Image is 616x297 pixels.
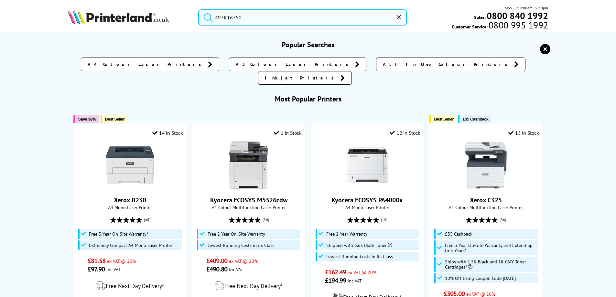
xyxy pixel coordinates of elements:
[376,58,525,71] a: All In One Colour Printers
[68,94,548,103] h3: Most Popular Printers
[383,61,511,68] span: All In One Colour Printers
[326,254,393,259] span: Lowest Running Costs in its Class
[343,184,392,191] a: Kyocera ECOSYS PA4000x
[326,243,392,248] span: Shipped with 3.6k Black Toner
[229,258,258,264] span: ex VAT @ 20%
[445,231,472,237] span: £35 Cashback
[263,214,269,226] span: (80)
[236,61,352,68] span: A3 Colour Laser Printers
[505,5,548,11] span: Mon - Fri 9:00am - 5:30pm
[348,269,376,275] span: ex VAT @ 20%
[88,257,105,265] span: £81.58
[390,130,420,136] div: 12 In Stock
[229,58,366,71] a: A3 Colour Laser Printers
[445,276,516,281] span: 10% Off Using Coupon Code [DATE]
[196,277,301,295] div: modal_delivery
[208,243,274,248] span: Lowest Running Costs in its Class
[208,231,265,237] span: Free 2 Year On-Site Warranty
[452,22,548,30] span: Customer Service:
[196,204,301,210] span: A4 Colour Multifunction Laser Printer
[224,141,273,189] img: Kyocera ECOSYS M5526cdw
[458,115,492,123] button: £35 Cashback
[105,117,125,122] span: Best Seller
[331,196,403,204] a: Kyocera ECOSYS PA4000x
[445,243,536,253] span: Free 3 Year On-Site Warranty and Extend up to 5 Years*
[462,184,510,191] a: Xerox C325
[206,257,227,265] span: £409.00
[433,204,539,210] span: A4 Colour Multifunction Laser Printer
[77,277,183,295] div: modal_delivery
[107,258,136,264] span: ex VAT @ 20%
[210,196,287,204] a: Kyocera ECOSYS M5526cdw
[462,141,510,189] img: Xerox C325
[68,10,190,25] a: Printerland Logo
[106,266,121,272] span: inc VAT
[77,204,183,210] span: A4 Mono Laser Printer
[88,265,105,273] span: £97.90
[68,40,548,49] h3: Popular Searches
[78,117,96,122] span: Save 38%
[470,196,502,204] a: Xerox C325
[429,115,457,123] button: Best Seller
[325,268,346,276] span: £162.49
[258,71,352,85] a: Inkjet Printers
[314,204,420,210] span: A4 Mono Laser Printer
[500,214,506,226] span: (86)
[488,22,548,28] span: 0800 995 1992
[445,259,536,270] span: Ships with 1.5K Black and 1K CMY Toner Cartridges*
[144,214,150,226] span: (48)
[508,130,539,136] div: 15 In Stock
[73,115,99,123] button: Save 38%
[106,141,154,189] img: Xerox B230
[88,61,205,68] span: A4 Colour Laser Printers
[381,214,387,226] span: (19)
[463,117,488,122] span: £35 Cashback
[487,10,548,22] b: 0800 840 1992
[265,75,337,81] span: Inkjet Printers
[206,265,227,273] span: £490.80
[68,10,169,24] img: Printerland Logo
[81,58,219,71] a: A4 Colour Laser Printers
[466,291,495,297] span: ex VAT @ 20%
[434,117,454,122] span: Best Seller
[348,278,362,284] span: inc VAT
[106,184,154,191] a: Xerox B230
[274,130,302,136] div: 1 In Stock
[229,266,243,272] span: inc VAT
[152,130,183,136] div: 14 In Stock
[325,276,346,285] span: £194.99
[486,13,548,19] a: 0800 840 1992
[343,141,392,189] img: Kyocera ECOSYS PA4000x
[114,196,146,204] a: Xerox B230
[89,231,148,237] span: Free 3 Year On-Site Warranty*
[224,184,273,191] a: Kyocera ECOSYS M5526cdw
[198,9,407,26] input: S
[89,243,172,248] span: Extremely Compact A4 Mono Laser Printer
[474,14,486,20] span: Sales:
[101,115,128,123] button: Best Seller
[326,231,367,237] span: Free 2 Year Warranty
